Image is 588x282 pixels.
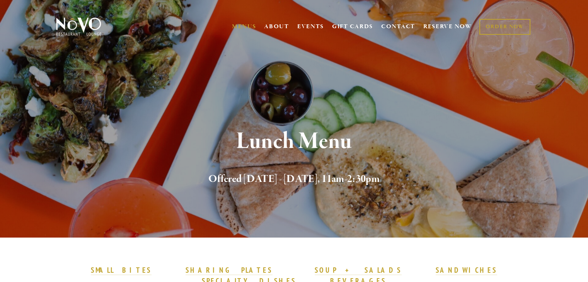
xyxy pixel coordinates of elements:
[186,265,272,275] strong: SHARING PLATES
[436,265,498,275] a: SANDWICHES
[264,23,289,31] a: ABOUT
[315,265,401,275] strong: SOUP + SALADS
[423,19,472,34] a: RESERVE NOW
[232,23,256,31] a: MENUS
[69,171,520,187] h2: Offered [DATE] - [DATE], 11am-2:30pm
[91,265,152,275] strong: SMALL BITES
[315,265,401,275] a: SOUP + SALADS
[91,265,152,275] a: SMALL BITES
[436,265,498,275] strong: SANDWICHES
[186,265,272,275] a: SHARING PLATES
[297,23,324,31] a: EVENTS
[381,19,415,34] a: CONTACT
[479,19,530,35] a: ORDER NOW
[55,17,103,36] img: Novo Restaurant &amp; Lounge
[69,129,520,154] h1: Lunch Menu
[332,19,373,34] a: GIFT CARDS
